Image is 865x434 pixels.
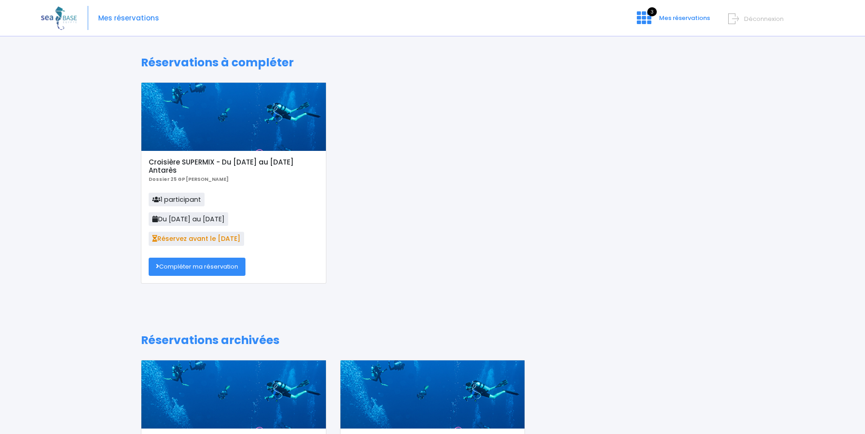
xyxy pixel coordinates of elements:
span: 3 [647,7,657,16]
span: Réservez avant le [DATE] [149,232,244,245]
h5: Croisière SUPERMIX - Du [DATE] au [DATE] Antarès [149,158,318,175]
span: 1 participant [149,193,205,206]
b: Dossier 25 GP [PERSON_NAME] [149,176,229,183]
a: Compléter ma réservation [149,258,245,276]
h1: Réservations archivées [141,334,724,347]
span: Mes réservations [659,14,710,22]
h1: Réservations à compléter [141,56,724,70]
span: Du [DATE] au [DATE] [149,212,228,226]
a: 3 Mes réservations [630,17,715,25]
span: Déconnexion [744,15,784,23]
